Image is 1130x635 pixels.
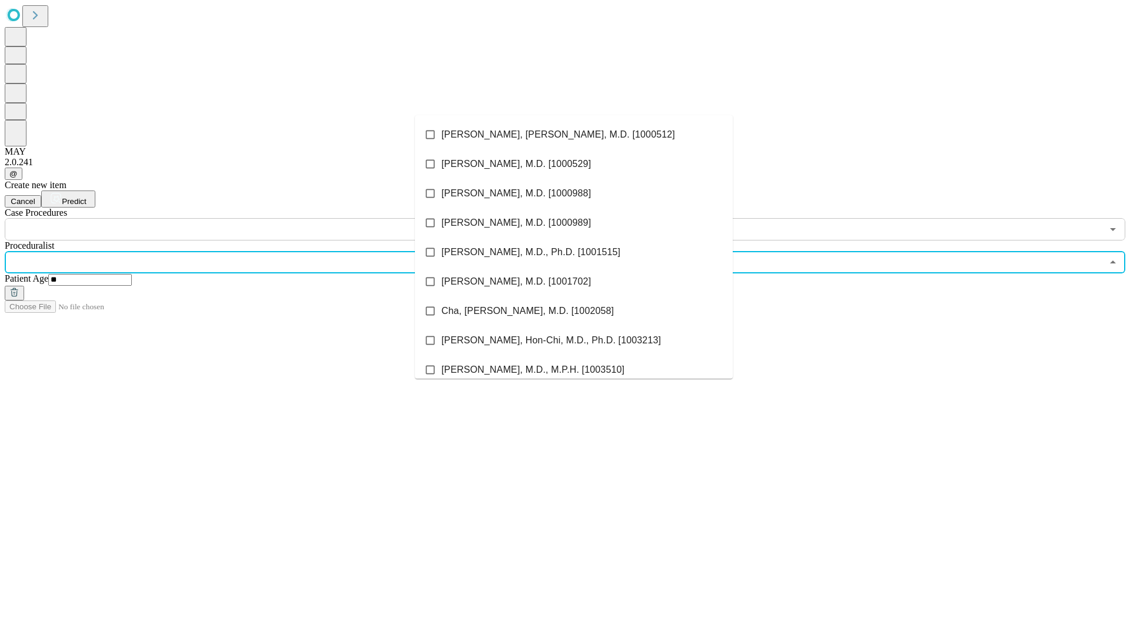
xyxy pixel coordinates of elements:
[441,157,591,171] span: [PERSON_NAME], M.D. [1000529]
[441,275,591,289] span: [PERSON_NAME], M.D. [1001702]
[5,273,48,283] span: Patient Age
[441,304,614,318] span: Cha, [PERSON_NAME], M.D. [1002058]
[5,195,41,208] button: Cancel
[5,168,22,180] button: @
[1105,254,1121,270] button: Close
[11,197,35,206] span: Cancel
[5,146,1125,157] div: MAY
[41,190,95,208] button: Predict
[441,245,620,259] span: [PERSON_NAME], M.D., Ph.D. [1001515]
[9,169,18,178] span: @
[441,363,624,377] span: [PERSON_NAME], M.D., M.P.H. [1003510]
[5,240,54,250] span: Proceduralist
[1105,221,1121,238] button: Open
[441,333,661,347] span: [PERSON_NAME], Hon-Chi, M.D., Ph.D. [1003213]
[5,180,67,190] span: Create new item
[441,216,591,230] span: [PERSON_NAME], M.D. [1000989]
[441,186,591,200] span: [PERSON_NAME], M.D. [1000988]
[441,128,675,142] span: [PERSON_NAME], [PERSON_NAME], M.D. [1000512]
[62,197,86,206] span: Predict
[5,157,1125,168] div: 2.0.241
[5,208,67,218] span: Scheduled Procedure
